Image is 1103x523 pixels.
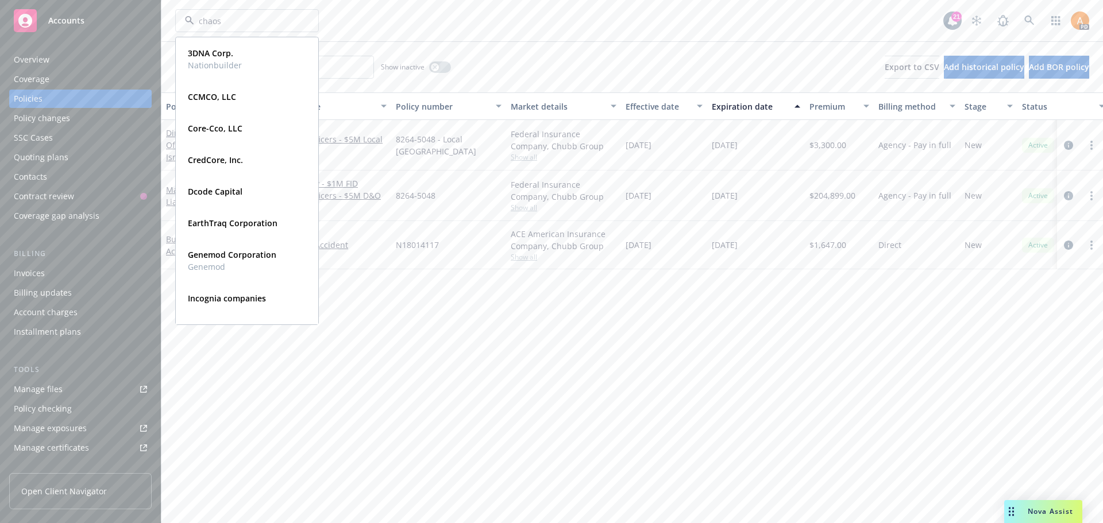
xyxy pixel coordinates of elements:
div: SSC Cases [14,129,53,147]
div: Manage certificates [14,439,89,457]
span: 8264-5048 [396,189,435,202]
span: Nova Assist [1028,506,1073,516]
button: Billing method [874,92,960,120]
strong: Incognia companies [188,293,266,304]
strong: Dcode Capital [188,186,242,197]
div: Contract review [14,187,74,206]
div: Overview [14,51,49,69]
a: Stop snowing [965,9,988,32]
a: Directors and Officers [166,127,237,162]
div: Expiration date [712,100,788,113]
div: Policy number [396,100,489,113]
div: Federal Insurance Company, Chubb Group [511,128,616,152]
div: Account charges [14,303,78,321]
strong: Core-Cco, LLC [188,123,242,134]
span: Show all [511,203,616,212]
button: Lines of coverage [248,92,391,120]
button: Policy details [161,92,248,120]
div: Invoices [14,264,45,282]
button: Expiration date [707,92,805,120]
div: Coverage [14,70,49,88]
a: Manage BORs [9,458,152,476]
a: Report a Bug [992,9,1015,32]
div: ACE American Insurance Company, Chubb Group [511,228,616,252]
span: Show inactive [381,62,425,72]
span: $3,300.00 [809,139,846,151]
a: Invoices [9,264,152,282]
span: Active [1027,191,1050,201]
button: Market details [506,92,621,120]
span: Agency - Pay in full [878,189,951,202]
span: 8264-5048 - Local [GEOGRAPHIC_DATA] [396,133,502,157]
div: Billing updates [14,284,72,302]
span: $204,899.00 [809,189,855,202]
div: Drag to move [1004,500,1019,523]
span: Nationbuilder [188,59,242,71]
button: Effective date [621,92,707,120]
a: Policy changes [9,109,152,127]
span: Direct [878,239,901,251]
span: $1,647.00 [809,239,846,251]
span: N18014117 [396,239,439,251]
span: [DATE] [626,239,651,251]
div: Policy checking [14,400,72,418]
div: Effective date [626,100,690,113]
div: Billing method [878,100,943,113]
span: New [965,139,982,151]
span: [DATE] [626,189,651,202]
a: Directors and Officers - $5M Local Israel D&O [252,133,387,157]
a: more [1085,138,1098,152]
span: [DATE] [712,239,738,251]
span: [DATE] [712,189,738,202]
div: Installment plans [14,323,81,341]
a: Installment plans [9,323,152,341]
a: Coverage [9,70,152,88]
div: Federal Insurance Company, Chubb Group [511,179,616,203]
div: Stage [965,100,1000,113]
a: Manage exposures [9,419,152,437]
a: Quoting plans [9,148,152,166]
span: Open Client Navigator [21,485,107,497]
div: Premium [809,100,857,113]
a: 1 more [252,202,387,214]
div: Status [1022,100,1092,113]
span: [DATE] [626,139,651,151]
a: circleInformation [1062,138,1075,152]
button: Stage [960,92,1017,120]
input: Filter by keyword [194,15,295,27]
strong: Genemod Corporation [188,249,276,260]
a: Contacts [9,168,152,186]
span: Agency - Pay in full [878,139,951,151]
a: Policies [9,90,152,108]
a: Business Travel Accident [252,239,387,251]
div: Manage BORs [14,458,68,476]
div: 21 [951,11,962,22]
button: Export to CSV [885,56,939,79]
span: [DATE] [712,139,738,151]
button: Nova Assist [1004,500,1082,523]
button: Premium [805,92,874,120]
span: Add historical policy [944,61,1024,72]
div: Contacts [14,168,47,186]
a: Account charges [9,303,152,321]
span: New [965,189,982,202]
a: circleInformation [1062,189,1075,203]
a: Billing updates [9,284,152,302]
a: more [1085,238,1098,252]
span: Genemod [188,261,276,273]
span: Add BOR policy [1029,61,1089,72]
span: Show all [511,152,616,162]
a: Contract review [9,187,152,206]
a: Coverage gap analysis [9,207,152,225]
span: Export to CSV [885,61,939,72]
span: Show all [511,252,616,262]
a: Policy checking [9,400,152,418]
div: Coverage gap analysis [14,207,99,225]
a: Overview [9,51,152,69]
img: photo [1071,11,1089,30]
div: Policy details [166,100,230,113]
a: Manage files [9,380,152,398]
a: more [1085,189,1098,203]
span: Active [1027,240,1050,250]
a: Directors and Officers - $5M D&O [252,189,387,202]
